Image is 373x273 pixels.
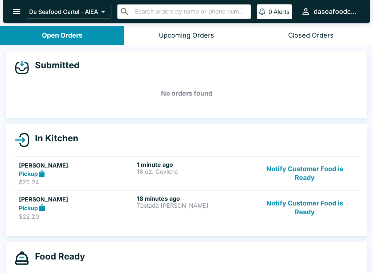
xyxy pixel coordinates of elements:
[137,202,252,209] p: Tostada [PERSON_NAME]
[19,170,38,177] strong: Pickup
[137,168,252,175] p: 16 oz. Ceviche
[268,8,272,15] p: 0
[255,195,354,220] button: Notify Customer Food is Ready
[29,60,79,71] h4: Submitted
[42,31,82,40] div: Open Orders
[26,5,111,19] button: Da Seafood Cartel - AIEA
[19,195,134,204] h5: [PERSON_NAME]
[19,204,38,212] strong: Pickup
[133,7,248,17] input: Search orders by name or phone number
[29,8,98,15] p: Da Seafood Cartel - AIEA
[288,31,334,40] div: Closed Orders
[19,178,134,186] p: $25.24
[15,156,358,191] a: [PERSON_NAME]Pickup$25.241 minute ago16 oz. CevicheNotify Customer Food is Ready
[137,195,252,202] h6: 18 minutes ago
[19,161,134,170] h5: [PERSON_NAME]
[274,8,289,15] p: Alerts
[19,213,134,220] p: $22.20
[137,161,252,168] h6: 1 minute ago
[298,4,361,19] button: daseafoodcartel
[15,190,358,224] a: [PERSON_NAME]Pickup$22.2018 minutes agoTostada [PERSON_NAME]Notify Customer Food is Ready
[29,251,85,262] h4: Food Ready
[255,161,354,186] button: Notify Customer Food is Ready
[314,7,358,16] div: daseafoodcartel
[159,31,214,40] div: Upcoming Orders
[15,80,358,107] h5: No orders found
[7,2,26,21] button: open drawer
[29,133,78,144] h4: In Kitchen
